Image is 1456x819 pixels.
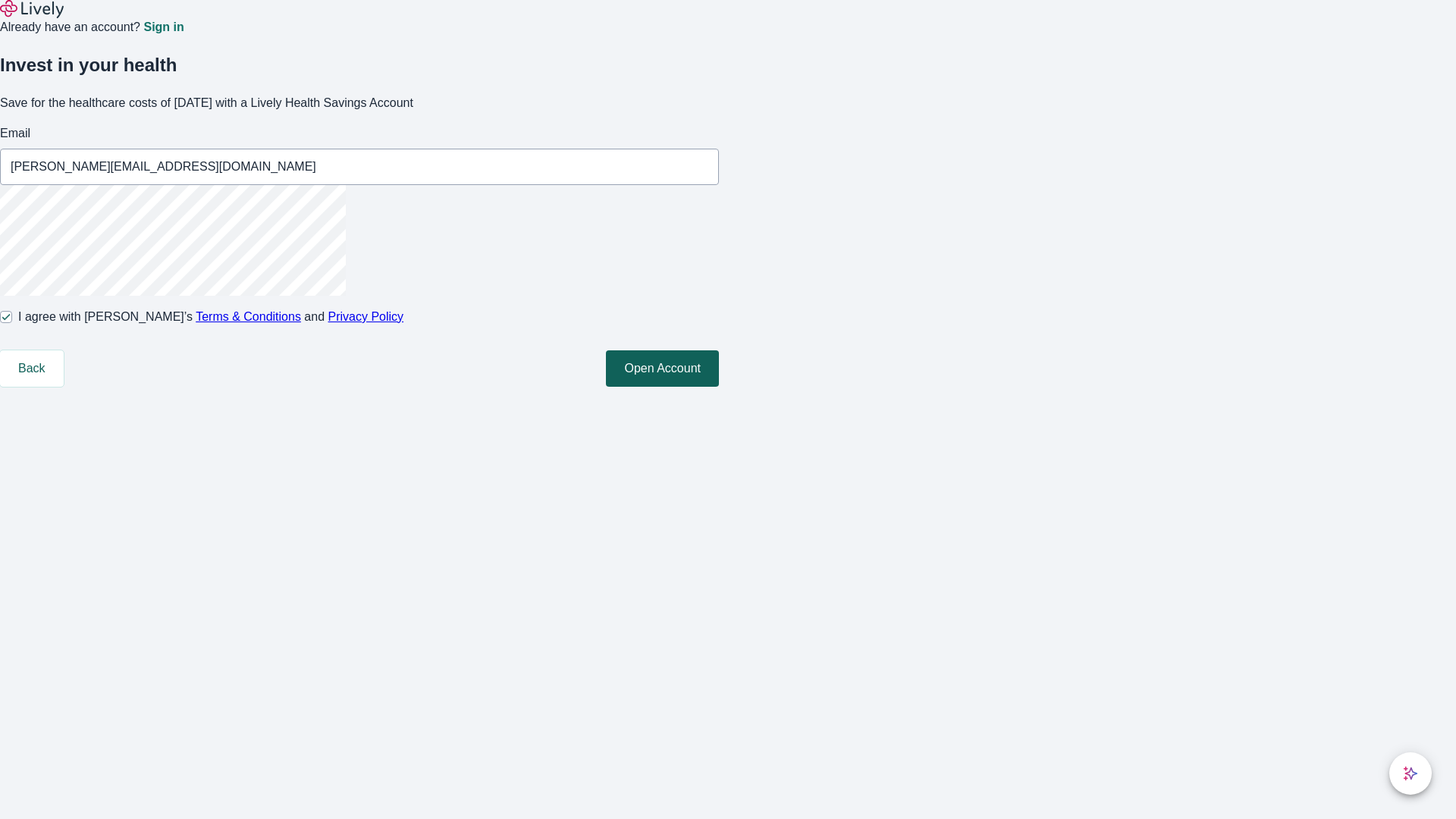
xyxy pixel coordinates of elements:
[1389,752,1432,795] button: chat
[328,310,404,323] a: Privacy Policy
[1403,766,1418,781] svg: Lively AI Assistant
[143,21,184,33] a: Sign in
[18,308,403,326] span: I agree with [PERSON_NAME]’s and
[196,310,301,323] a: Terms & Conditions
[606,350,719,387] button: Open Account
